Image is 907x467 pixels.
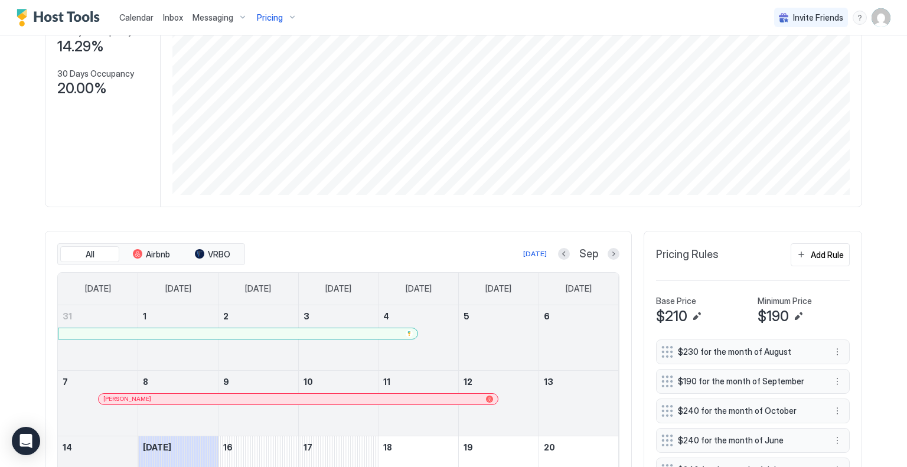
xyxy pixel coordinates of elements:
[474,273,523,305] a: Friday
[383,377,390,387] span: 11
[298,370,379,436] td: September 10, 2025
[138,305,218,371] td: September 1, 2025
[379,371,458,393] a: September 11, 2025
[678,406,818,416] span: $240 for the month of October
[539,370,619,436] td: September 13, 2025
[85,283,111,294] span: [DATE]
[63,377,68,387] span: 7
[830,345,844,359] div: menu
[830,374,844,388] button: More options
[138,436,218,458] a: September 15, 2025
[539,305,619,371] td: September 6, 2025
[208,249,230,260] span: VRBO
[57,38,104,55] span: 14.29%
[304,442,312,452] span: 17
[830,404,844,418] div: menu
[163,12,183,22] span: Inbox
[406,283,432,294] span: [DATE]
[304,377,313,387] span: 10
[103,395,151,403] span: [PERSON_NAME]
[73,273,123,305] a: Sunday
[218,436,298,458] a: September 16, 2025
[143,311,146,321] span: 1
[678,347,818,357] span: $230 for the month of August
[298,305,379,371] td: September 3, 2025
[544,442,555,452] span: 20
[193,12,233,23] span: Messaging
[233,273,283,305] a: Tuesday
[830,433,844,448] button: More options
[146,249,170,260] span: Airbnb
[58,305,138,327] a: August 31, 2025
[758,296,812,306] span: Minimum Price
[218,305,298,371] td: September 2, 2025
[63,311,72,321] span: 31
[544,311,550,321] span: 6
[304,311,309,321] span: 3
[690,309,704,324] button: Edit
[459,305,539,327] a: September 5, 2025
[539,371,619,393] a: September 13, 2025
[579,247,598,261] span: Sep
[383,311,389,321] span: 4
[485,283,511,294] span: [DATE]
[58,305,138,371] td: August 31, 2025
[656,296,696,306] span: Base Price
[58,436,138,458] a: September 14, 2025
[218,370,298,436] td: September 9, 2025
[63,442,72,452] span: 14
[853,11,867,25] div: menu
[566,283,592,294] span: [DATE]
[57,243,245,266] div: tab-group
[257,12,283,23] span: Pricing
[521,247,549,261] button: [DATE]
[379,436,458,458] a: September 18, 2025
[138,370,218,436] td: September 8, 2025
[459,370,539,436] td: September 12, 2025
[223,377,229,387] span: 9
[558,248,570,260] button: Previous month
[86,249,94,260] span: All
[379,370,459,436] td: September 11, 2025
[608,248,619,260] button: Next month
[119,11,154,24] a: Calendar
[122,246,181,263] button: Airbnb
[464,311,469,321] span: 5
[539,436,619,458] a: September 20, 2025
[394,273,443,305] a: Thursday
[379,305,458,327] a: September 4, 2025
[57,80,107,97] span: 20.00%
[811,249,844,261] div: Add Rule
[57,68,134,79] span: 30 Days Occupancy
[459,305,539,371] td: September 5, 2025
[143,442,171,452] span: [DATE]
[119,12,154,22] span: Calendar
[791,243,850,266] button: Add Rule
[464,442,473,452] span: 19
[299,436,379,458] a: September 17, 2025
[554,273,603,305] a: Saturday
[143,377,148,387] span: 8
[314,273,363,305] a: Wednesday
[165,283,191,294] span: [DATE]
[678,376,818,387] span: $190 for the month of September
[539,305,619,327] a: September 6, 2025
[379,305,459,371] td: September 4, 2025
[223,442,233,452] span: 16
[872,8,890,27] div: User profile
[793,12,843,23] span: Invite Friends
[325,283,351,294] span: [DATE]
[830,374,844,388] div: menu
[17,9,105,27] a: Host Tools Logo
[12,427,40,455] div: Open Intercom Messenger
[58,371,138,393] a: September 7, 2025
[656,248,719,262] span: Pricing Rules
[138,371,218,393] a: September 8, 2025
[138,305,218,327] a: September 1, 2025
[154,273,203,305] a: Monday
[678,435,818,446] span: $240 for the month of June
[758,308,789,325] span: $190
[383,442,392,452] span: 18
[830,433,844,448] div: menu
